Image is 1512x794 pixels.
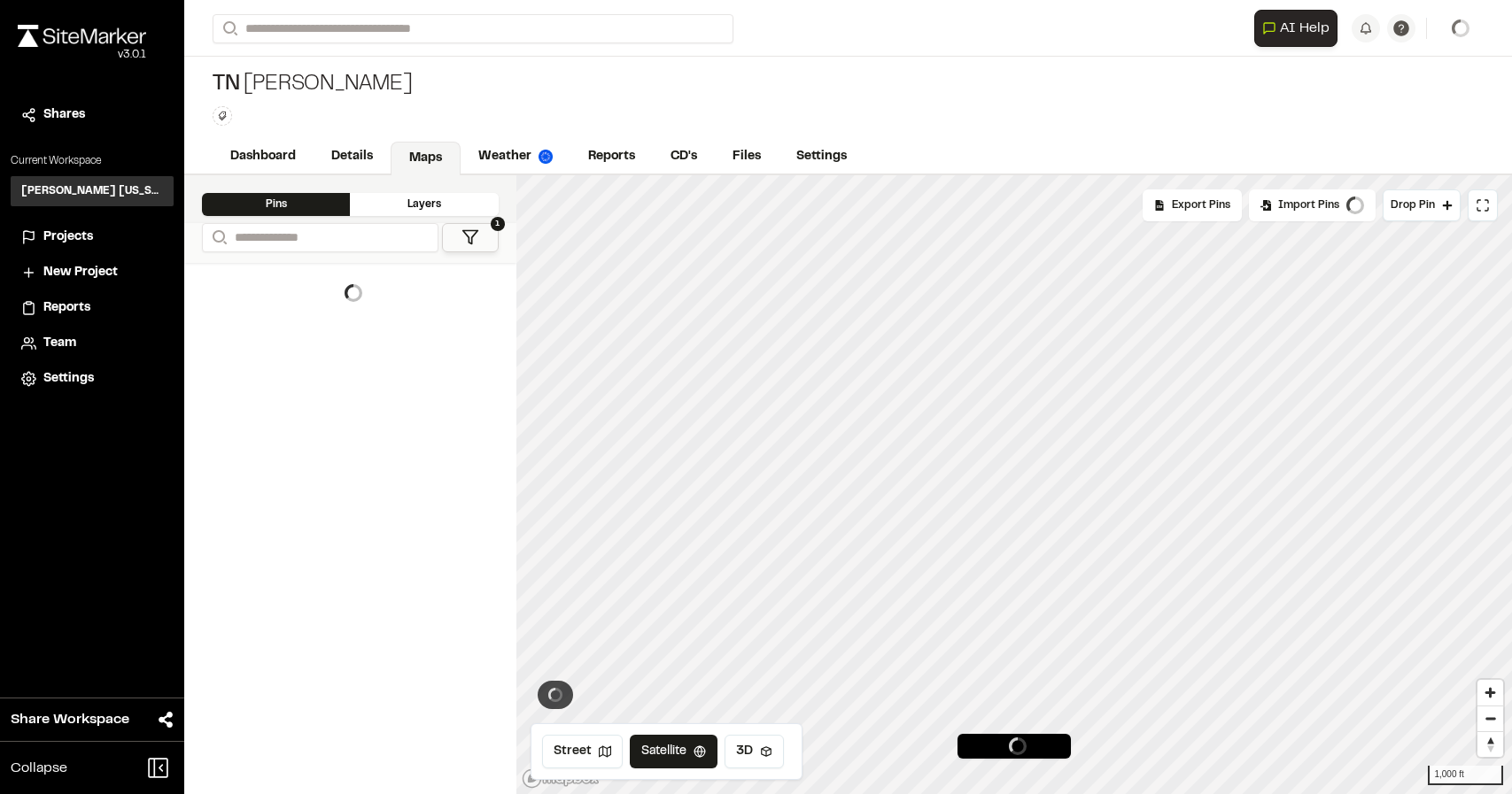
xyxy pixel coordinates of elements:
[461,140,570,173] a: Weather
[570,140,653,173] a: Reports
[538,681,573,709] button: View weather summary for project
[18,47,146,63] div: Oh geez...please don't...
[43,105,85,125] span: Shares
[11,709,129,730] span: Share Workspace
[213,71,240,99] span: TN
[21,227,163,247] a: Projects
[314,140,391,173] a: Details
[43,263,118,282] span: New Project
[1477,731,1503,757] button: Reset bearing to north
[43,369,94,389] span: Settings
[1254,10,1345,47] div: Open AI Assistant
[522,768,600,789] a: Mapbox logo
[21,298,163,318] a: Reports
[213,106,232,126] button: Edit Tags
[630,735,717,768] button: Satellite
[213,140,314,173] a: Dashboard
[1143,189,1242,221] div: No pins available to export
[202,193,350,216] div: Pins
[21,105,163,125] a: Shares
[21,369,163,389] a: Settings
[1280,18,1330,39] span: AI Help
[21,183,163,199] h3: [PERSON_NAME] [US_STATE]
[11,153,174,169] p: Current Workspace
[202,223,234,252] button: Search
[539,150,553,164] img: precipai.png
[391,142,461,175] a: Maps
[350,193,498,216] div: Layers
[213,71,412,99] div: [PERSON_NAME]
[11,758,67,779] span: Collapse
[43,334,76,353] span: Team
[21,263,163,282] a: New Project
[1254,10,1338,47] button: Open AI Assistant
[1477,732,1503,757] span: Reset bearing to north
[542,735,623,768] button: Street
[1428,766,1503,785] div: 1,000 ft
[1249,189,1376,221] div: Import Pins into your project
[1477,706,1503,731] span: Zoom out
[1477,680,1503,705] button: Zoom in
[21,334,163,353] a: Team
[1172,197,1230,213] span: Export Pins
[43,298,90,318] span: Reports
[213,14,244,43] button: Search
[725,735,784,768] button: 3D
[1477,705,1503,731] button: Zoom out
[1383,189,1461,221] button: Drop Pin
[43,227,93,247] span: Projects
[779,140,865,173] a: Settings
[1278,197,1339,213] span: Import Pins
[1391,197,1435,213] span: Drop Pin
[715,140,779,173] a: Files
[491,217,505,231] span: 1
[653,140,715,173] a: CD's
[442,223,499,252] button: 1
[18,25,146,47] img: rebrand.png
